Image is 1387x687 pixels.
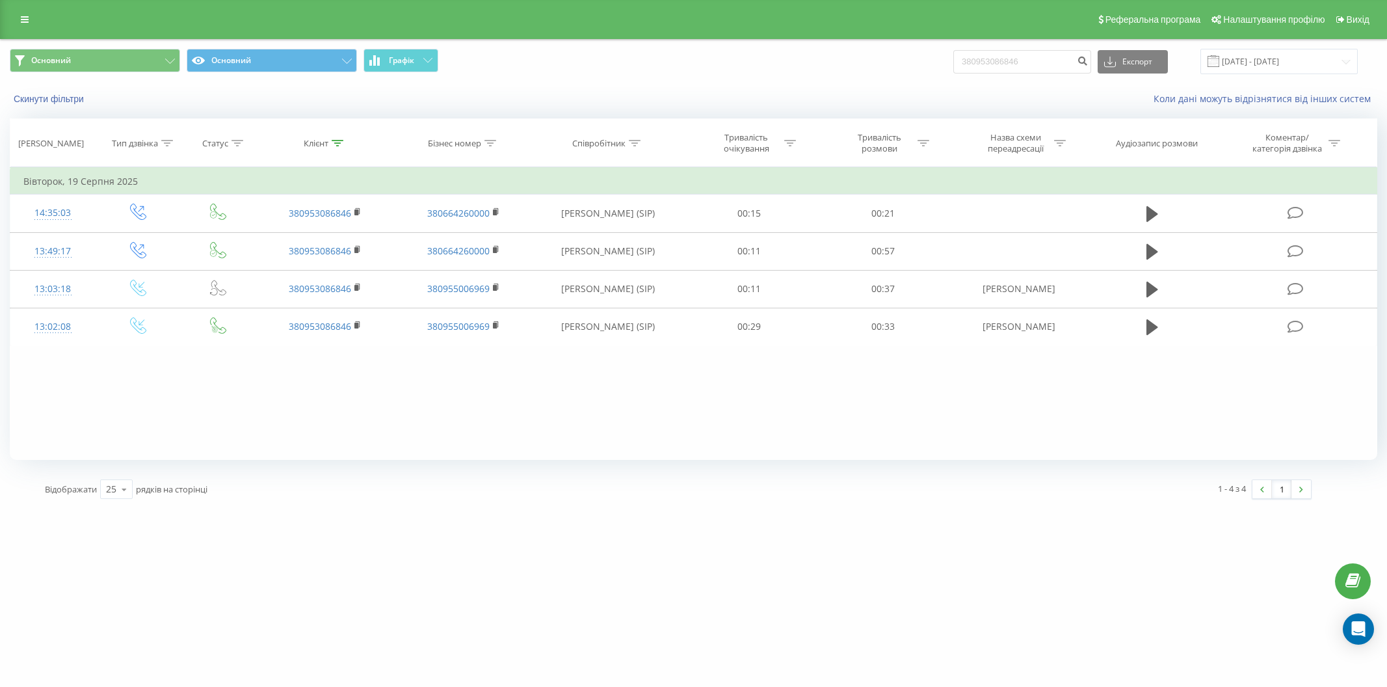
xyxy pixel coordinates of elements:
a: Коли дані можуть відрізнятися вiд інших систем [1154,92,1377,105]
td: [PERSON_NAME] [949,308,1088,345]
button: Графік [363,49,438,72]
span: Реферальна програма [1105,14,1201,25]
div: Тип дзвінка [112,138,158,149]
span: Вихід [1347,14,1369,25]
div: 13:49:17 [23,239,83,264]
a: 380953086846 [289,320,351,332]
div: Open Intercom Messenger [1343,613,1374,645]
span: Графік [389,56,414,65]
td: 00:11 [683,270,816,308]
td: [PERSON_NAME] (SIP) [533,195,683,232]
div: Клієнт [304,138,328,149]
span: рядків на сторінці [136,483,207,495]
div: Тривалість розмови [845,132,914,154]
td: 00:29 [683,308,816,345]
td: [PERSON_NAME] (SIP) [533,270,683,308]
div: Статус [202,138,228,149]
button: Скинути фільтри [10,93,90,105]
a: 380953086846 [289,207,351,219]
a: 380664260000 [427,207,490,219]
td: [PERSON_NAME] [949,270,1088,308]
div: 13:03:18 [23,276,83,302]
a: 1 [1272,480,1291,498]
div: Тривалість очікування [711,132,781,154]
a: 380955006969 [427,320,490,332]
div: [PERSON_NAME] [18,138,84,149]
div: Співробітник [572,138,626,149]
td: 00:21 [816,195,949,232]
span: Основний [31,55,71,66]
div: Коментар/категорія дзвінка [1249,132,1325,154]
a: 380953086846 [289,245,351,257]
td: 00:11 [683,232,816,270]
div: 14:35:03 [23,200,83,226]
td: 00:33 [816,308,949,345]
input: Пошук за номером [953,50,1091,74]
td: 00:57 [816,232,949,270]
div: 13:02:08 [23,314,83,340]
a: 380664260000 [427,245,490,257]
div: Аудіозапис розмови [1116,138,1198,149]
td: 00:15 [683,195,816,232]
button: Основний [187,49,357,72]
td: [PERSON_NAME] (SIP) [533,308,683,345]
span: Налаштування профілю [1223,14,1325,25]
div: Назва схеми переадресації [981,132,1051,154]
a: 380955006969 [427,282,490,295]
td: [PERSON_NAME] (SIP) [533,232,683,270]
a: 380953086846 [289,282,351,295]
div: 25 [106,483,116,496]
span: Відображати [45,483,97,495]
button: Експорт [1098,50,1168,74]
div: 1 - 4 з 4 [1218,482,1246,495]
td: Вівторок, 19 Серпня 2025 [10,168,1377,195]
div: Бізнес номер [428,138,481,149]
button: Основний [10,49,180,72]
td: 00:37 [816,270,949,308]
